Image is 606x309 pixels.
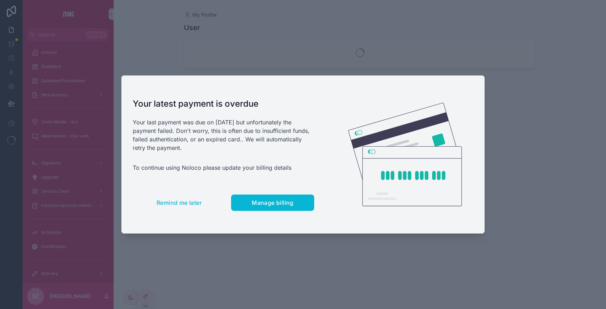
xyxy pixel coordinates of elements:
[157,199,202,206] span: Remind me later
[348,103,462,206] img: Credit card illustration
[133,98,314,109] h1: Your latest payment is overdue
[133,195,225,211] button: Remind me later
[133,118,314,152] p: Your last payment was due on [DATE] but unfortunately the payment failed. Don't worry, this is of...
[133,163,314,172] p: To continue using Noloco please update your billing details
[252,199,294,206] span: Manage billing
[231,195,314,211] button: Manage billing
